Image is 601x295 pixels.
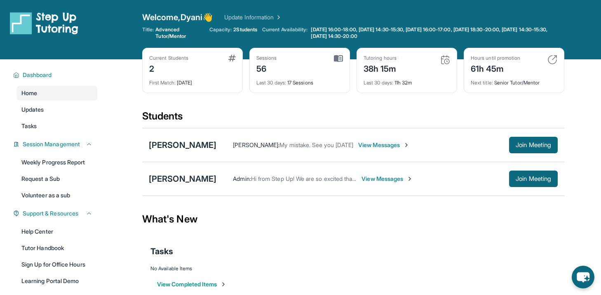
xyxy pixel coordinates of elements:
div: Students [142,110,564,128]
span: Advanced Tutor/Mentor [155,26,204,40]
a: Tasks [16,119,97,133]
span: [DATE] 16:00-18:00, [DATE] 14:30-15:30, [DATE] 16:00-17:00, [DATE] 18:30-20:00, [DATE] 14:30-15:3... [311,26,563,40]
span: Welcome, Dyani 👋 [142,12,213,23]
div: 56 [256,61,277,75]
a: Update Information [224,13,282,21]
a: Weekly Progress Report [16,155,97,170]
button: chat-button [572,266,594,288]
div: 11h 32m [364,75,450,86]
div: What's New [142,201,564,237]
span: Join Meeting [516,176,551,181]
img: card [228,55,236,61]
span: First Match : [149,80,176,86]
a: Home [16,86,97,101]
span: Tasks [150,246,173,257]
img: Chevron-Right [403,142,410,148]
button: Dashboard [19,71,92,79]
div: Hours until promotion [471,55,520,61]
button: Join Meeting [509,137,558,153]
button: Join Meeting [509,171,558,187]
span: Last 30 days : [364,80,393,86]
span: Tasks [21,122,37,130]
span: Updates [21,105,44,114]
button: View Completed Items [157,280,227,288]
button: Session Management [19,140,92,148]
span: Last 30 days : [256,80,286,86]
img: card [440,55,450,65]
a: Tutor Handbook [16,241,97,255]
span: View Messages [362,175,413,183]
img: card [334,55,343,62]
div: [PERSON_NAME] [149,173,216,185]
div: Sessions [256,55,277,61]
span: View Messages [358,141,410,149]
a: Volunteer as a sub [16,188,97,203]
div: Senior Tutor/Mentor [471,75,557,86]
img: Chevron Right [274,13,282,21]
span: Capacity: [209,26,232,33]
div: [DATE] [149,75,236,86]
span: [PERSON_NAME] : [233,141,279,148]
img: card [547,55,557,65]
a: Help Center [16,224,97,239]
span: Next title : [471,80,493,86]
div: Current Students [149,55,188,61]
div: [PERSON_NAME] [149,139,216,151]
span: Dashboard [23,71,52,79]
div: Tutoring hours [364,55,397,61]
span: Support & Resources [23,209,78,218]
span: Home [21,89,37,97]
span: Current Availability: [262,26,308,40]
a: Learning Portal Demo [16,274,97,288]
img: logo [10,12,78,35]
img: Chevron-Right [406,176,413,182]
div: 38h 15m [364,61,397,75]
button: Support & Resources [19,209,92,218]
div: No Available Items [150,265,556,272]
span: 2 Students [233,26,257,33]
a: Updates [16,102,97,117]
div: 2 [149,61,188,75]
div: 61h 45m [471,61,520,75]
div: 17 Sessions [256,75,343,86]
span: My mistake. See you [DATE] [279,141,353,148]
a: Request a Sub [16,171,97,186]
span: Title: [142,26,154,40]
a: [DATE] 16:00-18:00, [DATE] 14:30-15:30, [DATE] 16:00-17:00, [DATE] 18:30-20:00, [DATE] 14:30-15:3... [309,26,564,40]
span: Admin : [233,175,251,182]
a: Sign Up for Office Hours [16,257,97,272]
span: Join Meeting [516,143,551,147]
span: Session Management [23,140,80,148]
